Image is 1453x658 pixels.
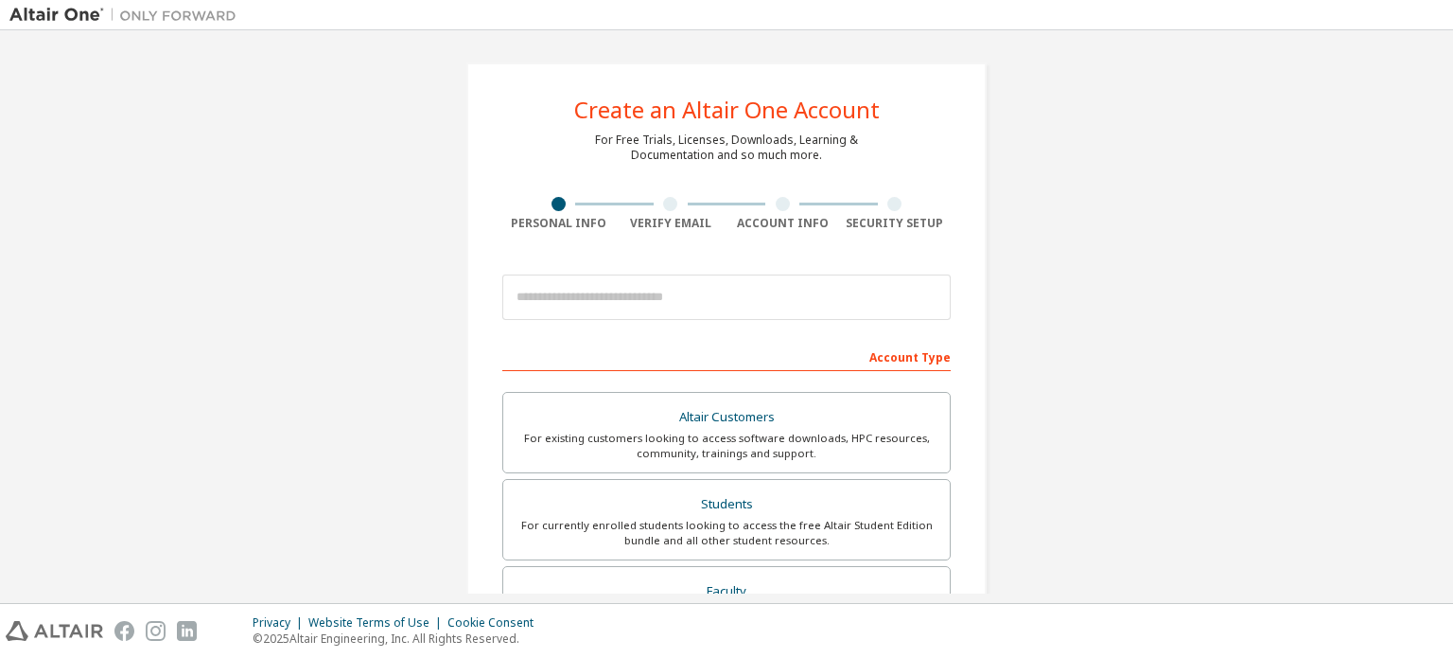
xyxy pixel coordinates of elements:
div: Privacy [253,615,308,631]
div: Altair Customers [515,404,938,431]
div: Account Info [726,216,839,231]
img: altair_logo.svg [6,621,103,641]
div: Create an Altair One Account [574,98,880,121]
div: Account Type [502,341,951,371]
img: facebook.svg [114,621,134,641]
p: © 2025 Altair Engineering, Inc. All Rights Reserved. [253,631,545,647]
img: Altair One [9,6,246,25]
div: Verify Email [615,216,727,231]
div: Students [515,491,938,518]
div: For currently enrolled students looking to access the free Altair Student Edition bundle and all ... [515,518,938,548]
div: Faculty [515,578,938,605]
img: linkedin.svg [177,621,197,641]
div: Cookie Consent [447,615,545,631]
div: For Free Trials, Licenses, Downloads, Learning & Documentation and so much more. [595,133,858,163]
div: Personal Info [502,216,615,231]
div: Security Setup [839,216,952,231]
img: instagram.svg [146,621,166,641]
div: For existing customers looking to access software downloads, HPC resources, community, trainings ... [515,431,938,461]
div: Website Terms of Use [308,615,447,631]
